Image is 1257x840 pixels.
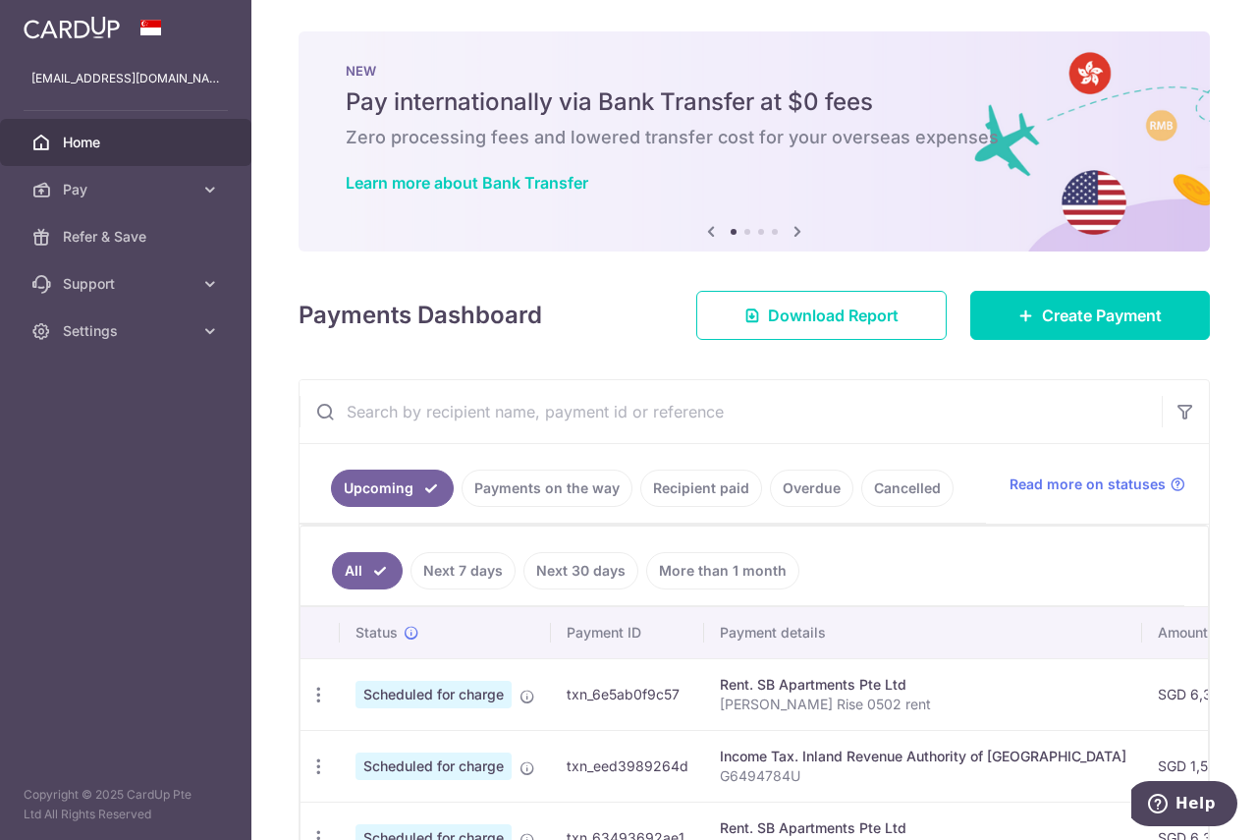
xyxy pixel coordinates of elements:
[551,658,704,730] td: txn_6e5ab0f9c57
[970,291,1210,340] a: Create Payment
[332,552,403,589] a: All
[299,31,1210,252] img: Bank transfer banner
[300,380,1162,443] input: Search by recipient name, payment id or reference
[551,607,704,658] th: Payment ID
[768,304,899,327] span: Download Report
[63,133,192,152] span: Home
[331,470,454,507] a: Upcoming
[770,470,853,507] a: Overdue
[720,766,1126,786] p: G6494784U
[63,180,192,199] span: Pay
[346,173,588,193] a: Learn more about Bank Transfer
[355,623,398,643] span: Status
[299,298,542,333] h4: Payments Dashboard
[720,747,1126,766] div: Income Tax. Inland Revenue Authority of [GEOGRAPHIC_DATA]
[355,681,512,708] span: Scheduled for charge
[523,552,638,589] a: Next 30 days
[1010,475,1185,494] a: Read more on statuses
[63,274,192,294] span: Support
[346,63,1163,79] p: NEW
[1131,781,1237,830] iframe: Opens a widget where you can find more information
[24,16,120,39] img: CardUp
[720,675,1126,695] div: Rent. SB Apartments Pte Ltd
[355,753,512,780] span: Scheduled for charge
[696,291,947,340] a: Download Report
[704,607,1142,658] th: Payment details
[1010,475,1166,494] span: Read more on statuses
[63,321,192,341] span: Settings
[462,470,632,507] a: Payments on the way
[646,552,799,589] a: More than 1 month
[410,552,516,589] a: Next 7 days
[1158,623,1208,643] span: Amount
[31,69,220,88] p: [EMAIL_ADDRESS][DOMAIN_NAME]
[861,470,954,507] a: Cancelled
[346,126,1163,149] h6: Zero processing fees and lowered transfer cost for your overseas expenses
[640,470,762,507] a: Recipient paid
[63,227,192,247] span: Refer & Save
[551,730,704,802] td: txn_eed3989264d
[346,86,1163,118] h5: Pay internationally via Bank Transfer at $0 fees
[1042,304,1162,327] span: Create Payment
[720,695,1126,714] p: [PERSON_NAME] Rise 0502 rent
[720,818,1126,838] div: Rent. SB Apartments Pte Ltd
